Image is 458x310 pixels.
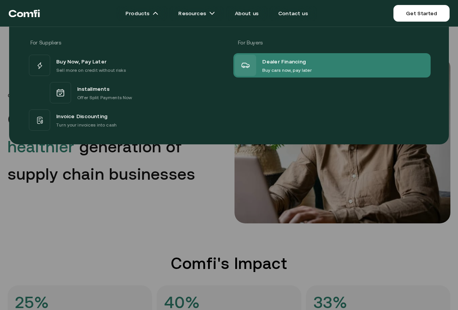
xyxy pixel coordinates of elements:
[233,53,430,77] a: Dealer FinancingBuy cars now, pay later
[27,53,224,77] a: Buy Now, Pay LaterSell more on credit without risks
[56,121,117,129] p: Turn your invoices into cash
[116,6,168,21] a: Productsarrow icons
[27,108,224,132] a: Invoice DiscountingTurn your invoices into cash
[262,57,306,66] span: Dealer Financing
[209,10,215,16] img: arrow icons
[9,2,40,25] a: Return to the top of the Comfi home page
[56,66,126,74] p: Sell more on credit without risks
[393,5,449,22] a: Get Started
[238,40,263,46] span: For Buyers
[27,77,224,108] a: InstallmentsOffer Split Payments Now
[226,6,268,21] a: About us
[56,57,106,66] span: Buy Now, Pay Later
[169,6,224,21] a: Resourcesarrow icons
[77,84,109,94] span: Installments
[56,111,108,121] span: Invoice Discounting
[269,6,317,21] a: Contact us
[262,66,311,74] p: Buy cars now, pay later
[152,10,158,16] img: arrow icons
[77,94,132,101] p: Offer Split Payments Now
[30,40,61,46] span: For Suppliers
